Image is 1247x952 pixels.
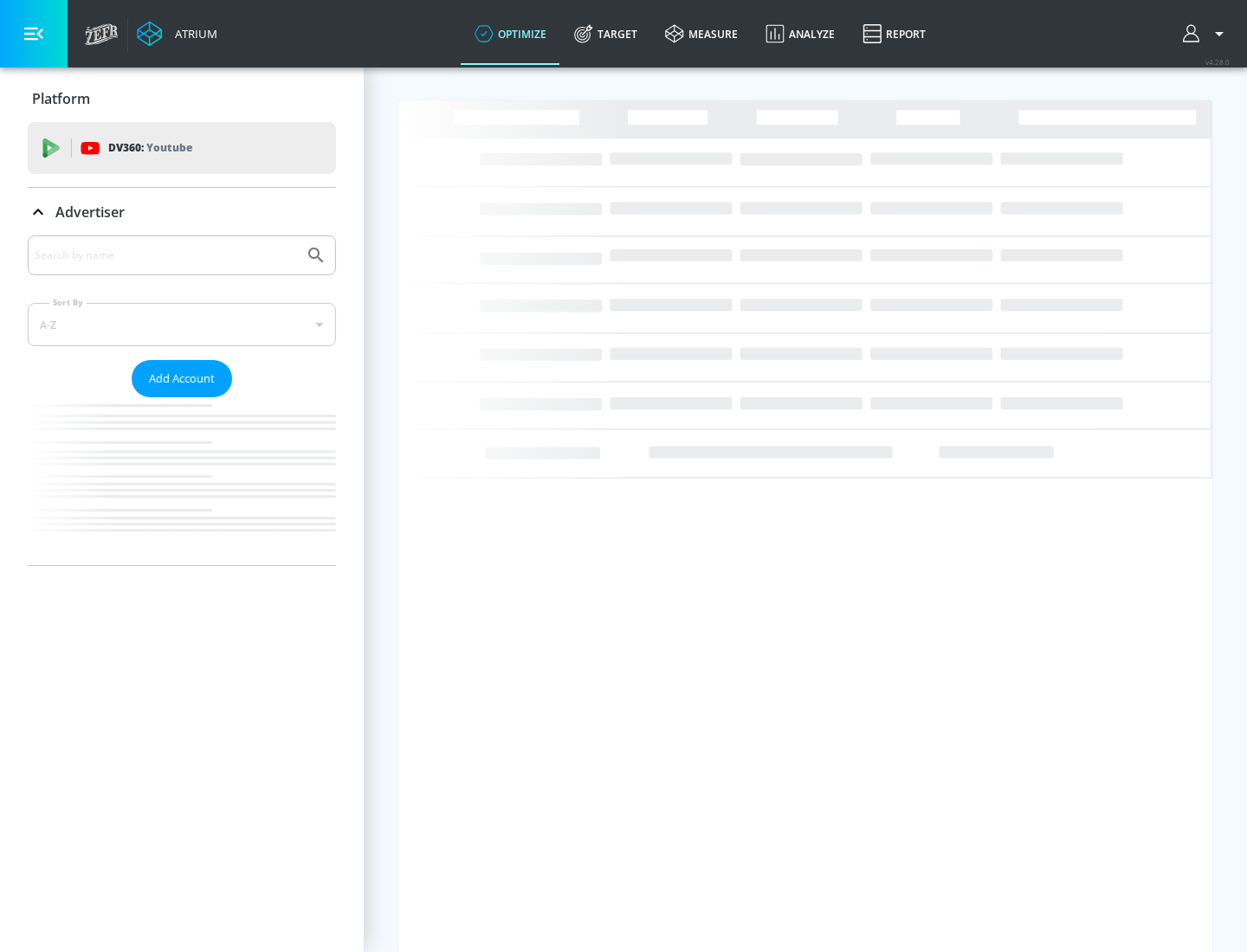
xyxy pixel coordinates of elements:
div: Advertiser [28,188,336,236]
div: Advertiser [28,235,336,565]
div: Atrium [168,26,217,42]
p: DV360: [108,138,192,158]
p: Advertiser [55,203,125,222]
p: Platform [32,89,90,108]
a: Report [849,3,940,65]
a: Target [560,3,651,65]
p: Youtube [146,138,192,157]
a: Atrium [137,21,217,47]
button: Add Account [132,360,232,397]
a: measure [651,3,752,65]
input: Search by name [35,244,297,267]
span: v 4.28.0 [1205,57,1230,67]
div: DV360: Youtube [28,122,336,174]
div: Platform [28,74,336,123]
a: Analyze [752,3,849,65]
nav: list of Advertiser [28,397,336,565]
span: Add Account [149,369,215,389]
label: Sort By [49,297,87,308]
div: A-Z [28,303,336,346]
a: optimize [461,3,560,65]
